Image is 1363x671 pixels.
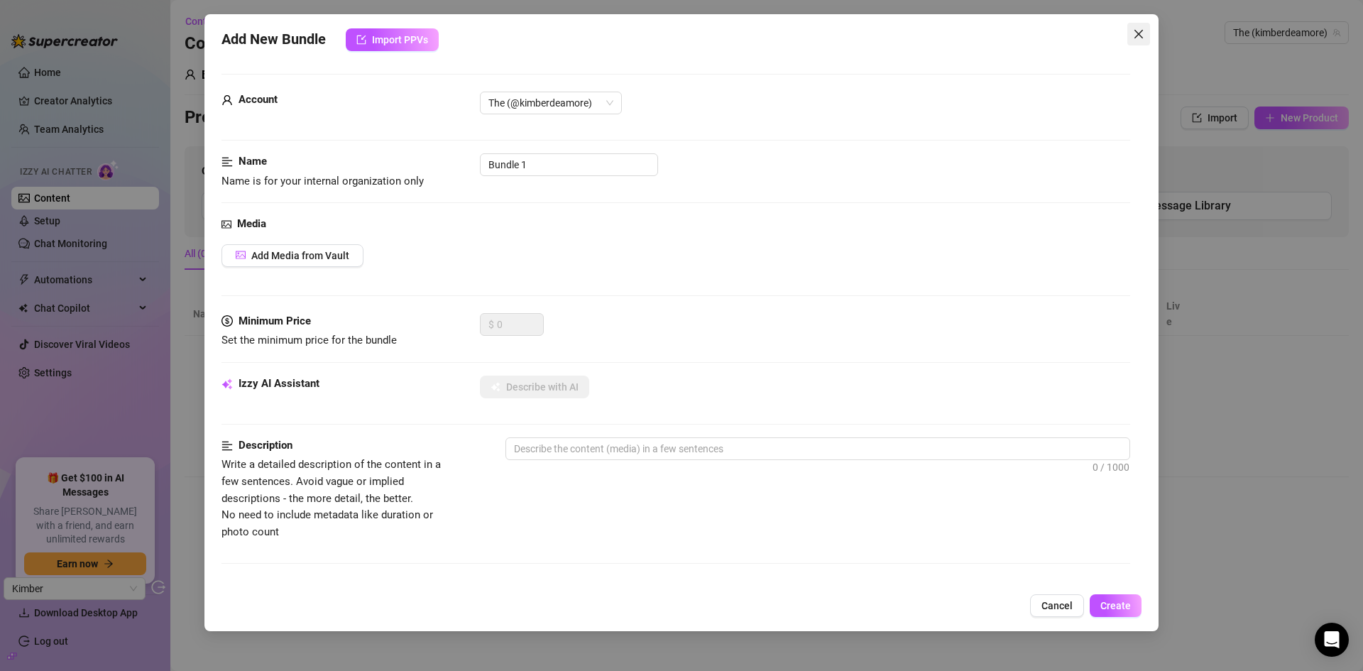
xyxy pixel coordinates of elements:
span: close [1133,28,1144,40]
button: Create [1090,594,1142,617]
span: Add New Bundle [221,28,326,51]
strong: Media [237,217,266,230]
strong: Minimum Price [239,315,311,327]
span: dollar [221,313,233,330]
strong: Description [239,439,292,452]
span: user [221,92,233,109]
button: Close [1127,23,1150,45]
span: Write a detailed description of the content in a few sentences. Avoid vague or implied descriptio... [221,458,441,538]
strong: Name [239,155,267,168]
span: Name is for your internal organization only [221,175,424,187]
span: picture [236,250,246,260]
span: Add Media from Vault [251,250,349,261]
span: Set the minimum price for the bundle [221,334,397,347]
span: Create [1100,600,1131,611]
strong: Izzy AI Assistant [239,377,319,390]
button: Import PPVs [346,28,439,51]
button: Describe with AI [480,376,589,398]
span: picture [221,216,231,233]
button: Cancel [1030,594,1084,617]
span: Cancel [1041,600,1073,611]
span: Close [1127,28,1150,40]
span: align-left [221,437,233,454]
strong: Account [239,93,278,106]
button: Add Media from Vault [221,244,363,267]
input: Enter a name [480,153,658,176]
span: Import PPVs [372,34,428,45]
span: align-left [221,153,233,170]
span: import [356,35,366,45]
div: Open Intercom Messenger [1315,623,1349,657]
span: The (@kimberdeamore) [488,92,613,114]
